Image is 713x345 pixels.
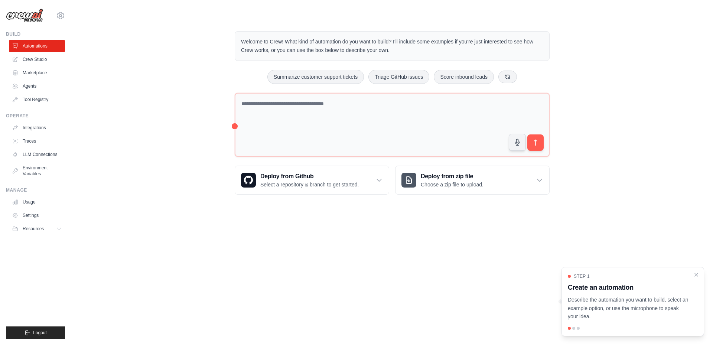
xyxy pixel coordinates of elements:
h3: Deploy from Github [260,172,359,181]
a: Usage [9,196,65,208]
a: LLM Connections [9,149,65,160]
button: Close walkthrough [693,272,699,278]
div: Manage [6,187,65,193]
span: Logout [33,330,47,336]
button: Summarize customer support tickets [267,70,364,84]
h3: Create an automation [568,282,689,293]
p: Describe the automation you want to build, select an example option, or use the microphone to spe... [568,296,689,321]
button: Resources [9,223,65,235]
a: Integrations [9,122,65,134]
div: Operate [6,113,65,119]
img: Logo [6,9,43,23]
iframe: Chat Widget [676,309,713,345]
div: Build [6,31,65,37]
span: Step 1 [574,273,590,279]
a: Agents [9,80,65,92]
button: Triage GitHub issues [368,70,429,84]
a: Environment Variables [9,162,65,180]
p: Welcome to Crew! What kind of automation do you want to build? I'll include some examples if you'... [241,38,543,55]
a: Tool Registry [9,94,65,105]
a: Crew Studio [9,53,65,65]
h3: Deploy from zip file [421,172,484,181]
a: Traces [9,135,65,147]
a: Settings [9,209,65,221]
button: Logout [6,326,65,339]
p: Select a repository & branch to get started. [260,181,359,188]
span: Resources [23,226,44,232]
a: Automations [9,40,65,52]
button: Score inbound leads [434,70,494,84]
p: Choose a zip file to upload. [421,181,484,188]
a: Marketplace [9,67,65,79]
